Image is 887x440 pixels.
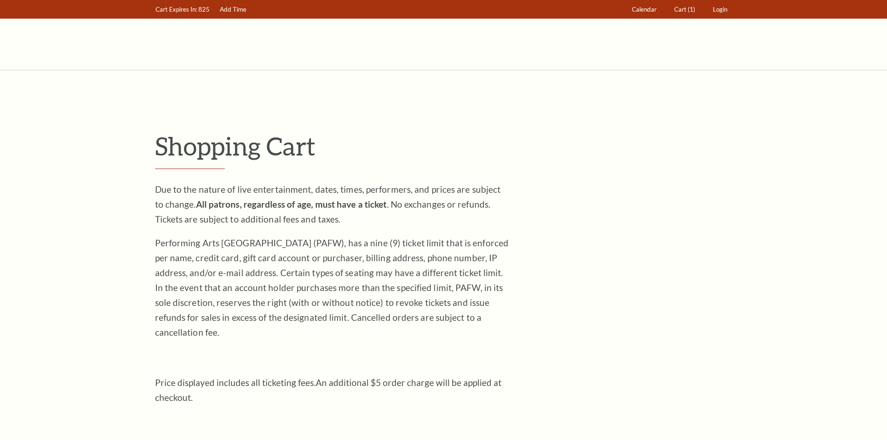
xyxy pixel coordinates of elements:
a: Add Time [215,0,251,19]
span: 825 [198,6,210,13]
span: Cart Expires In: [156,6,197,13]
span: Due to the nature of live entertainment, dates, times, performers, and prices are subject to chan... [155,184,501,224]
a: Login [708,0,731,19]
span: (1) [688,6,695,13]
span: Calendar [632,6,657,13]
strong: All patrons, regardless of age, must have a ticket [196,199,387,210]
span: Cart [674,6,686,13]
a: Calendar [627,0,661,19]
span: An additional $5 order charge will be applied at checkout. [155,377,501,403]
p: Performing Arts [GEOGRAPHIC_DATA] (PAFW), has a nine (9) ticket limit that is enforced per name, ... [155,236,509,340]
p: Shopping Cart [155,131,732,161]
a: Cart (1) [670,0,699,19]
span: Login [713,6,727,13]
p: Price displayed includes all ticketing fees. [155,375,509,405]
